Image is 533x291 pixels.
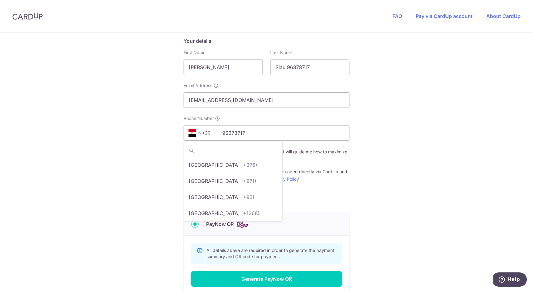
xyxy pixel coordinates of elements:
img: Cards logo [236,220,249,228]
img: CardUp [12,12,43,20]
button: Generate PayNow QR [191,271,342,287]
a: Pay via CardUp account [416,13,473,19]
span: Email Address [184,82,212,89]
label: First Name [184,50,206,56]
span: (+1268) [241,209,260,217]
span: (+93) [241,193,254,201]
label: Last Name [270,50,292,56]
span: PayNow QR [206,220,234,228]
input: Last name [270,60,349,75]
a: About CardUp [486,13,521,19]
p: [GEOGRAPHIC_DATA] [189,209,240,217]
div: PayNow QR Cards logo [191,220,342,228]
p: [GEOGRAPHIC_DATA] [189,161,240,169]
p: [GEOGRAPHIC_DATA] [189,193,240,201]
p: [GEOGRAPHIC_DATA] [189,177,240,185]
a: FAQ [392,13,402,19]
span: +20 [187,129,214,137]
span: All details above are required in order to generate the payment summary and QR code for payment. [206,248,334,259]
h5: Your details [184,37,349,45]
input: First name [184,60,263,75]
span: Phone Number [184,115,214,121]
a: Privacy Policy [271,176,299,182]
span: (+971) [241,177,256,185]
input: Email address [184,92,349,108]
span: +20 [188,129,203,137]
span: (+376) [241,161,257,169]
iframe: Opens a widget where you can find more information [493,272,527,288]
